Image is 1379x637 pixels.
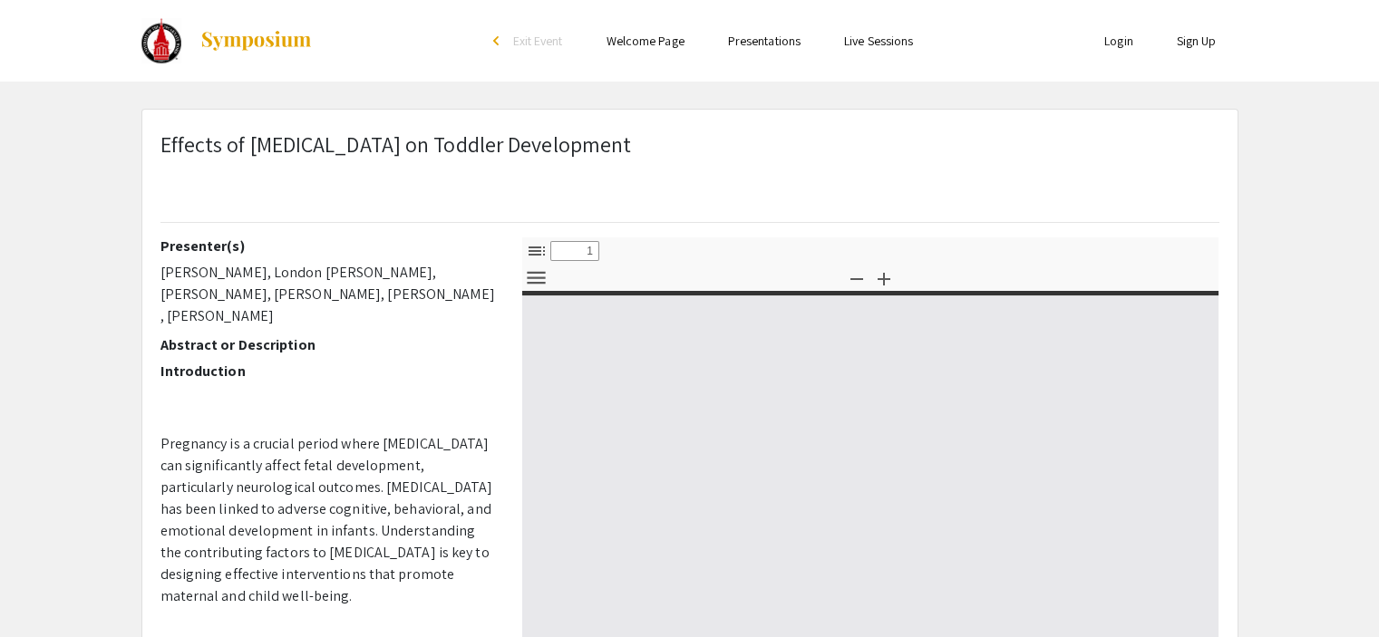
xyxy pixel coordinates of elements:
a: Login [1104,33,1133,49]
strong: Introduction [160,362,246,381]
p: Pregnancy is a crucial period where [MEDICAL_DATA] can significantly affect fetal development, pa... [160,433,495,607]
div: arrow_back_ios [493,35,504,46]
a: Sign Up [1177,33,1217,49]
img: Symposium by ForagerOne [199,30,313,52]
span: Exit Event [513,33,563,49]
button: Zoom In [869,265,899,291]
a: Live Sessions [844,33,913,49]
a: Presentations [728,33,801,49]
h2: Presenter(s) [160,237,495,255]
a: Welcome Page [607,33,685,49]
img: UIW Excellence Summit 2025 [141,18,182,63]
button: Tools [521,265,552,291]
h2: Abstract or Description [160,336,495,353]
p: [PERSON_NAME], London [PERSON_NAME], [PERSON_NAME], [PERSON_NAME], [PERSON_NAME] , [PERSON_NAME] [160,262,495,327]
a: UIW Excellence Summit 2025 [141,18,314,63]
button: Toggle Sidebar [521,237,552,264]
input: Page [550,241,599,261]
p: Effects of [MEDICAL_DATA] on Toddler Development [160,128,632,160]
button: Zoom Out [841,265,872,291]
